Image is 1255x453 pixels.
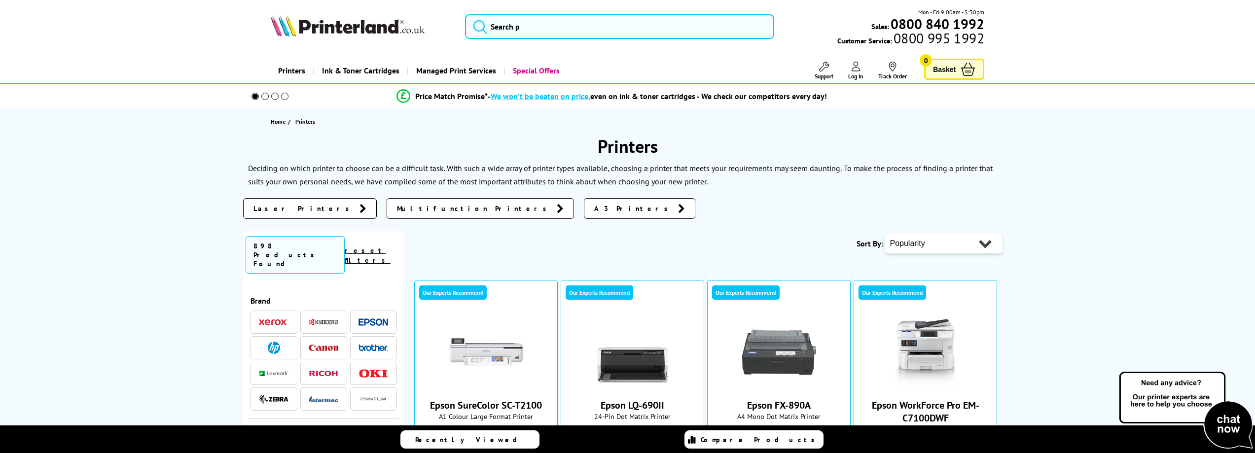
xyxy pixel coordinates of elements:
[465,14,775,39] input: Search p
[742,381,816,391] a: Epson FX-890A
[359,316,388,328] a: Epson
[309,367,338,380] a: Ricoh
[889,19,984,29] a: 0800 840 1992
[566,285,633,300] div: Our Experts Recommend
[857,239,883,248] span: Sort By:
[259,371,288,377] img: Lexmark
[415,435,527,444] span: Recently Viewed
[251,296,397,306] span: Brand
[419,285,487,300] div: Our Experts Recommend
[815,62,833,80] a: Support
[742,315,816,389] img: Epson FX-890A
[566,412,699,421] span: 24-Pin Dot Matrix Printer
[701,435,820,444] span: Compare Products
[259,394,288,404] img: Zebra
[243,198,377,219] a: Laser Printers
[449,381,523,391] a: Epson SureColor SC-T2100
[891,15,984,33] b: 0800 840 1992
[295,118,315,125] span: Printers
[815,72,833,80] span: Support
[878,62,907,80] a: Track Order
[259,393,288,405] a: Zebra
[848,72,863,80] span: Log In
[713,412,845,421] span: A4 Mono Dot Matrix Printer
[259,316,288,328] a: Xerox
[271,15,453,38] a: Printerland Logo
[415,91,488,101] span: Price Match Promise*
[491,91,590,101] span: We won’t be beaten on price,
[359,344,388,351] img: Brother
[359,318,388,326] img: Epson
[594,204,673,213] span: A3 Printers
[345,246,391,265] a: reset filters
[407,58,503,83] a: Managed Print Services
[271,116,288,127] a: Home
[859,285,926,300] div: Our Experts Recommend
[684,430,824,449] a: Compare Products
[747,399,811,412] a: Epson FX-890A
[596,381,670,391] a: Epson LQ-690II
[253,204,355,213] span: Laser Printers
[920,54,932,67] span: 0
[933,63,956,76] span: Basket
[309,396,338,403] img: Intermec
[243,135,1012,158] h1: Printers
[918,7,984,17] span: Mon - Fri 9:00am - 5:30pm
[359,369,388,378] img: OKI
[309,345,338,351] img: Canon
[420,412,552,421] span: A1 Colour Large Format Printer
[309,318,338,326] img: Kyocera
[1117,370,1255,451] img: Open Live Chat window
[596,315,670,389] img: Epson LQ-690II
[271,58,313,83] a: Printers
[248,163,993,186] p: To make the process of finding a printer that suits your own personal needs, we have compiled som...
[359,393,388,405] img: Pantum
[503,58,567,83] a: Special Offers
[359,367,388,380] a: OKI
[872,399,979,424] a: Epson WorkForce Pro EM-C7100DWF
[924,59,984,80] a: Basket 0
[449,315,523,389] img: Epson SureColor SC-T2100
[246,236,345,274] span: 898 Products Found
[271,15,425,36] img: Printerland Logo
[848,62,863,80] a: Log In
[400,430,539,449] a: Recently Viewed
[584,198,695,219] a: A3 Printers
[313,58,407,83] a: Ink & Toner Cartridges
[601,399,664,412] a: Epson LQ-690II
[322,58,399,83] span: Ink & Toner Cartridges
[309,371,338,376] img: Ricoh
[430,399,542,412] a: Epson SureColor SC-T2100
[359,342,388,354] a: Brother
[238,88,986,105] li: modal_Promise
[488,91,827,101] div: - even on ink & toner cartridges - We check our competitors every day!
[259,367,288,380] a: Lexmark
[309,342,338,354] a: Canon
[309,316,338,328] a: Kyocera
[259,342,288,354] a: HP
[859,424,992,434] span: A3 Colour Multifunction Inkjet Printer
[259,319,288,326] img: Xerox
[889,381,963,391] a: Epson WorkForce Pro EM-C7100DWF
[837,34,984,45] span: Customer Service:
[248,163,842,173] p: Deciding on which printer to choose can be a difficult task. With such a wide array of printer ty...
[268,342,280,354] img: HP
[309,393,338,405] a: Intermec
[871,22,889,31] span: Sales:
[387,198,574,219] a: Multifunction Printers
[397,204,552,213] span: Multifunction Printers
[892,34,984,43] span: 0800 995 1992
[889,315,963,389] img: Epson WorkForce Pro EM-C7100DWF
[712,285,780,300] div: Our Experts Recommend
